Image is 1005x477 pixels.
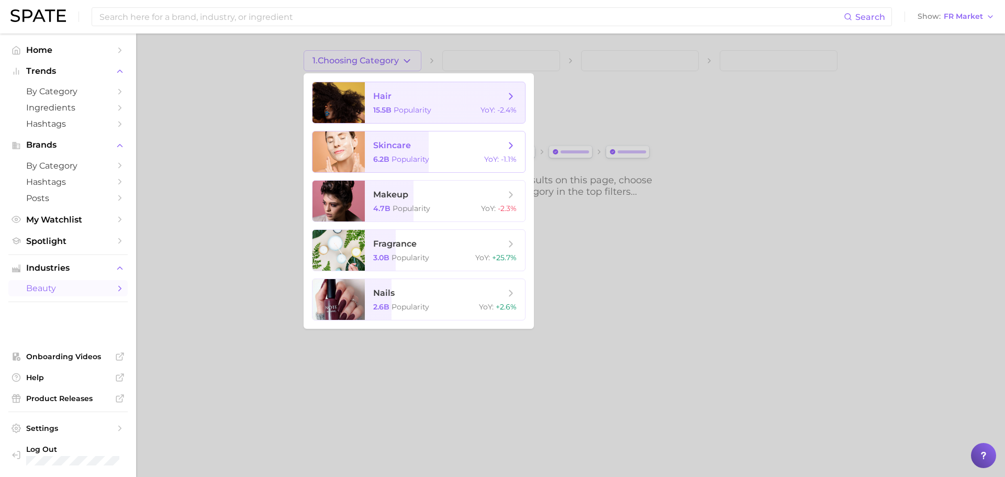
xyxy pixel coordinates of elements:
[26,66,110,76] span: Trends
[481,105,495,115] span: YoY :
[918,14,941,19] span: Show
[8,233,128,249] a: Spotlight
[8,441,128,469] a: Log out. Currently logged in with e-mail yemin@goodai-global.com.
[8,116,128,132] a: Hashtags
[373,253,389,262] span: 3.0b
[26,103,110,113] span: Ingredients
[498,204,517,213] span: -2.3%
[26,45,110,55] span: Home
[373,302,389,312] span: 2.6b
[479,302,494,312] span: YoY :
[8,349,128,364] a: Onboarding Videos
[373,288,395,298] span: nails
[8,137,128,153] button: Brands
[10,9,66,22] img: SPATE
[475,253,490,262] span: YoY :
[26,140,110,150] span: Brands
[8,99,128,116] a: Ingredients
[373,190,408,199] span: makeup
[26,263,110,273] span: Industries
[8,212,128,228] a: My Watchlist
[8,63,128,79] button: Trends
[394,105,431,115] span: Popularity
[373,91,392,101] span: hair
[8,174,128,190] a: Hashtags
[373,239,417,249] span: fragrance
[373,204,390,213] span: 4.7b
[8,280,128,296] a: beauty
[8,370,128,385] a: Help
[26,119,110,129] span: Hashtags
[392,302,429,312] span: Popularity
[944,14,983,19] span: FR Market
[8,83,128,99] a: by Category
[98,8,844,26] input: Search here for a brand, industry, or ingredient
[393,204,430,213] span: Popularity
[26,283,110,293] span: beauty
[392,154,429,164] span: Popularity
[373,105,392,115] span: 15.5b
[496,302,517,312] span: +2.6%
[26,445,126,454] span: Log Out
[392,253,429,262] span: Popularity
[26,394,110,403] span: Product Releases
[8,391,128,406] a: Product Releases
[26,373,110,382] span: Help
[304,73,534,329] ul: 1.Choosing Category
[8,158,128,174] a: by Category
[26,177,110,187] span: Hashtags
[501,154,517,164] span: -1.1%
[484,154,499,164] span: YoY :
[855,12,885,22] span: Search
[373,140,411,150] span: skincare
[373,154,389,164] span: 6.2b
[26,86,110,96] span: by Category
[497,105,517,115] span: -2.4%
[26,161,110,171] span: by Category
[8,420,128,436] a: Settings
[26,215,110,225] span: My Watchlist
[26,424,110,433] span: Settings
[8,260,128,276] button: Industries
[26,236,110,246] span: Spotlight
[8,190,128,206] a: Posts
[26,352,110,361] span: Onboarding Videos
[492,253,517,262] span: +25.7%
[8,42,128,58] a: Home
[915,10,997,24] button: ShowFR Market
[481,204,496,213] span: YoY :
[26,193,110,203] span: Posts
